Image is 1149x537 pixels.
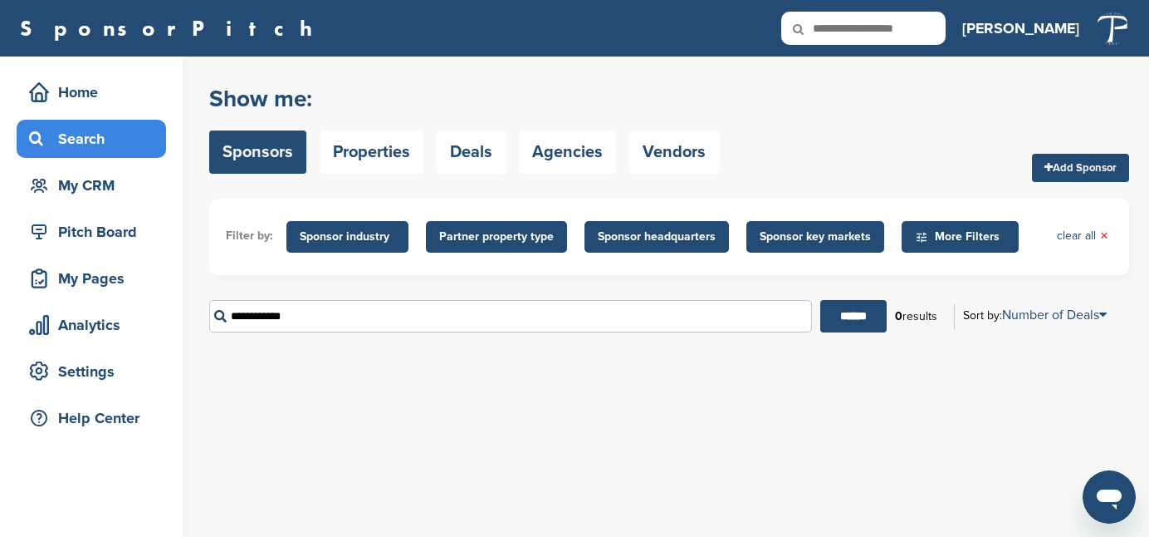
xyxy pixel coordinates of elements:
[760,228,871,246] span: Sponsor key markets
[209,84,719,114] h2: Show me:
[1057,227,1108,245] a: clear all×
[1100,227,1108,245] span: ×
[25,264,166,293] div: My Pages
[962,17,1079,40] h3: [PERSON_NAME]
[320,131,423,174] a: Properties
[17,352,166,391] a: Settings
[1096,12,1129,47] img: Tp white on transparent
[437,131,506,174] a: Deals
[629,131,719,174] a: Vendors
[17,120,166,158] a: Search
[887,303,946,331] div: results
[598,228,716,246] span: Sponsor headquarters
[25,403,166,433] div: Help Center
[17,306,166,344] a: Analytics
[17,399,166,437] a: Help Center
[962,10,1079,47] a: [PERSON_NAME]
[17,213,166,251] a: Pitch Board
[519,131,616,174] a: Agencies
[25,310,166,340] div: Analytics
[25,77,166,107] div: Home
[1032,154,1129,182] a: Add Sponsor
[25,217,166,247] div: Pitch Board
[25,170,166,200] div: My CRM
[895,309,902,323] b: 0
[17,166,166,204] a: My CRM
[25,124,166,154] div: Search
[20,17,323,39] a: SponsorPitch
[963,308,1107,322] div: Sort by:
[1002,307,1107,323] a: Number of Deals
[915,228,1010,246] span: More Filters
[17,259,166,298] a: My Pages
[1083,470,1136,524] iframe: Button to launch messaging window
[300,228,395,246] span: Sponsor industry
[25,357,166,387] div: Settings
[209,131,306,174] a: Sponsors
[17,73,166,111] a: Home
[226,227,273,245] li: Filter by:
[439,228,554,246] span: Partner property type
